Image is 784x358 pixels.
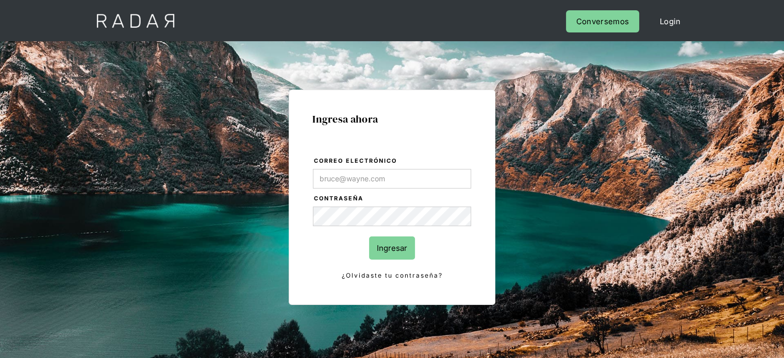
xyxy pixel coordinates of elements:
input: Ingresar [369,236,415,260]
a: Conversemos [566,10,639,32]
label: Contraseña [314,194,471,204]
a: ¿Olvidaste tu contraseña? [313,270,471,281]
label: Correo electrónico [314,156,471,166]
a: Login [649,10,691,32]
h1: Ingresa ahora [312,113,472,125]
form: Login Form [312,156,472,281]
input: bruce@wayne.com [313,169,471,189]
